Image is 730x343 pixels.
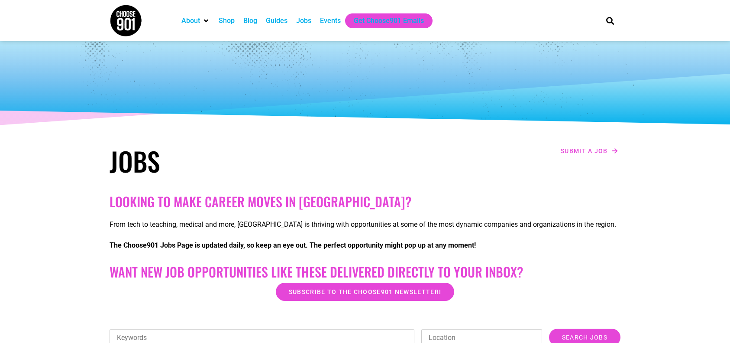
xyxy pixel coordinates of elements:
a: Blog [243,16,257,26]
div: Search [603,13,617,28]
a: About [181,16,200,26]
a: Shop [219,16,235,26]
h2: Looking to make career moves in [GEOGRAPHIC_DATA]? [110,194,620,209]
a: Get Choose901 Emails [354,16,424,26]
p: From tech to teaching, medical and more, [GEOGRAPHIC_DATA] is thriving with opportunities at some... [110,219,620,230]
nav: Main nav [177,13,591,28]
strong: The Choose901 Jobs Page is updated daily, so keep an eye out. The perfect opportunity might pop u... [110,241,476,249]
a: Guides [266,16,287,26]
a: Subscribe to the Choose901 newsletter! [276,283,454,301]
a: Submit a job [558,145,620,157]
h2: Want New Job Opportunities like these Delivered Directly to your Inbox? [110,264,620,280]
a: Jobs [296,16,311,26]
div: About [177,13,214,28]
h1: Jobs [110,145,361,176]
a: Events [320,16,341,26]
span: Submit a job [561,148,608,154]
span: Subscribe to the Choose901 newsletter! [289,289,441,295]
